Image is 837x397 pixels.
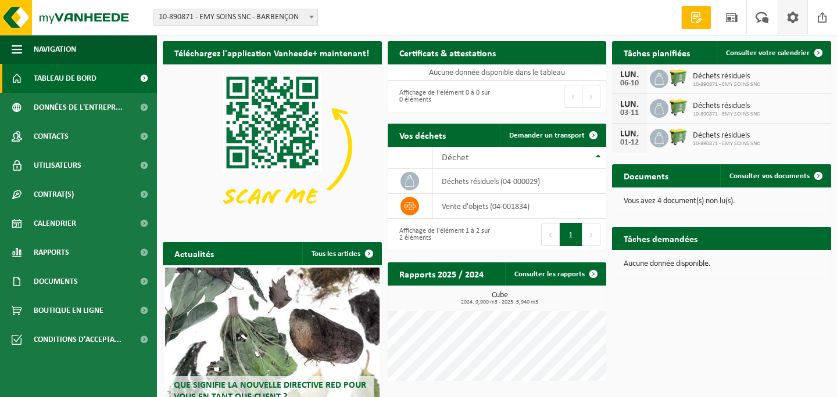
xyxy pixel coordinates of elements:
img: WB-0660-HPE-GN-50 [668,68,688,88]
span: Documents [34,267,78,296]
span: Consulter vos documents [729,172,810,180]
span: Données de l'entrepr... [34,93,123,122]
span: Contrat(s) [34,180,74,209]
button: Previous [541,223,560,246]
span: Déchets résiduels [693,72,760,81]
span: Rapports [34,238,69,267]
h2: Rapports 2025 / 2024 [388,262,495,285]
span: Contacts [34,122,69,151]
div: Affichage de l'élément 0 à 0 sur 0 éléments [394,84,491,109]
a: Tous les articles [302,242,381,265]
img: Download de VHEPlus App [163,64,382,229]
h2: Certificats & attestations [388,41,507,64]
span: Demander un transport [509,132,585,139]
h2: Tâches planifiées [612,41,702,64]
div: 03-11 [618,109,641,117]
p: Aucune donnée disponible. [624,260,820,268]
span: Boutique en ligne [34,296,103,325]
div: Affichage de l'élément 1 à 2 sur 2 éléments [394,222,491,247]
h2: Documents [612,164,680,187]
img: WB-0660-HPE-GN-50 [668,127,688,147]
div: 01-12 [618,139,641,147]
button: Next [582,85,600,108]
td: Aucune donnée disponible dans le tableau [388,64,607,81]
button: Next [582,223,600,246]
span: Navigation [34,35,76,64]
span: Déchet [442,153,468,163]
span: Calendrier [34,209,76,238]
span: 2024: 9,900 m3 - 2025: 5,940 m3 [394,299,607,305]
div: 06-10 [618,80,641,88]
button: 1 [560,223,582,246]
span: 10-890871 - EMY SOINS SNC - BARBENÇON [153,9,318,26]
h2: Vos déchets [388,124,457,146]
img: WB-0660-HPE-GN-50 [668,98,688,117]
button: Previous [564,85,582,108]
span: Tableau de bord [34,64,96,93]
div: LUN. [618,100,641,109]
span: 10-890871 - EMY SOINS SNC [693,140,760,147]
td: vente d'objets (04-001834) [433,194,607,219]
p: Vous avez 4 document(s) non lu(s). [624,197,820,205]
a: Consulter les rapports [505,262,605,286]
span: 10-890871 - EMY SOINS SNC [693,111,760,118]
span: Consulter votre calendrier [726,49,810,57]
a: Consulter votre calendrier [717,41,830,64]
div: LUN. [618,129,641,139]
td: déchets résiduels (04-000029) [433,169,607,194]
span: Déchets résiduels [693,131,760,140]
h2: Actualités [163,242,226,265]
span: Déchets résiduels [693,102,760,111]
span: Conditions d'accepta... [34,325,121,354]
span: 10-890871 - EMY SOINS SNC [693,81,760,88]
h3: Cube [394,291,607,305]
h2: Téléchargez l'application Vanheede+ maintenant! [163,41,381,64]
div: LUN. [618,70,641,80]
h2: Tâches demandées [612,227,709,250]
span: 10-890871 - EMY SOINS SNC - BARBENÇON [154,9,317,26]
a: Consulter vos documents [720,164,830,187]
a: Demander un transport [500,124,605,147]
span: Utilisateurs [34,151,81,180]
